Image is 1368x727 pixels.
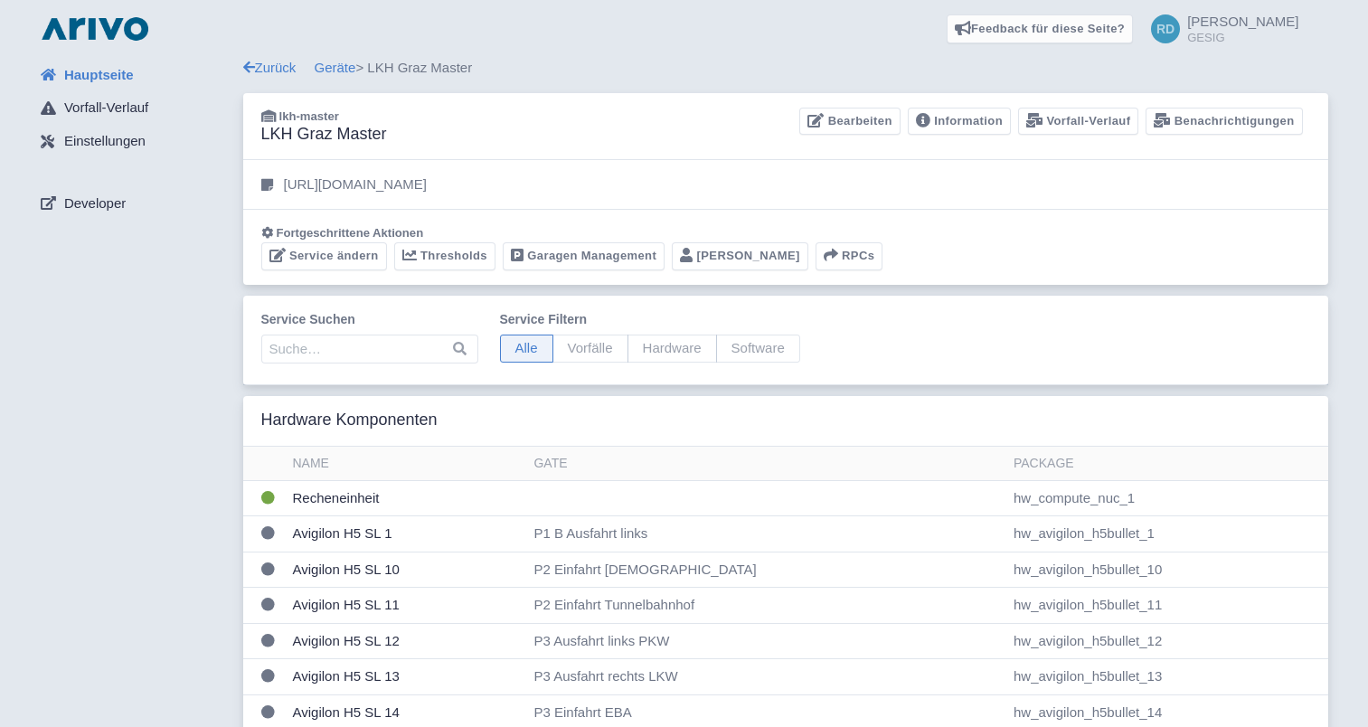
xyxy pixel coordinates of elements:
a: [PERSON_NAME] GESIG [1140,14,1298,43]
button: RPCs [816,242,883,270]
td: hw_avigilon_h5bullet_12 [1006,623,1328,659]
a: Bearbeiten [799,108,900,136]
td: P3 Ausfahrt links PKW [526,623,1005,659]
span: Developer [64,194,126,214]
a: Einstellungen [26,125,243,159]
a: Garagen Management [503,242,665,270]
a: Hauptseite [26,58,243,92]
input: Suche… [261,335,478,363]
span: lkh-master [279,109,339,123]
a: Information [908,108,1011,136]
td: hw_avigilon_h5bullet_1 [1006,516,1328,552]
a: Vorfall-Verlauf [1018,108,1138,136]
label: Service filtern [500,310,800,329]
td: Avigilon H5 SL 11 [286,588,527,624]
span: Einstellungen [64,131,146,152]
td: Avigilon H5 SL 12 [286,623,527,659]
td: P2 Einfahrt [DEMOGRAPHIC_DATA] [526,552,1005,588]
span: Hardware [627,335,717,363]
td: hw_avigilon_h5bullet_10 [1006,552,1328,588]
a: Benachrichtigungen [1146,108,1302,136]
a: Service ändern [261,242,387,270]
th: Name [286,447,527,481]
p: [URL][DOMAIN_NAME] [284,175,427,195]
td: Avigilon H5 SL 1 [286,516,527,552]
a: [PERSON_NAME] [672,242,808,270]
td: Avigilon H5 SL 10 [286,552,527,588]
small: GESIG [1187,32,1298,43]
span: Hauptseite [64,65,134,86]
td: hw_avigilon_h5bullet_11 [1006,588,1328,624]
img: logo [37,14,153,43]
a: Geräte [315,60,356,75]
h3: Hardware Komponenten [261,411,438,430]
td: P3 Ausfahrt rechts LKW [526,659,1005,695]
span: Fortgeschrittene Aktionen [277,226,424,240]
span: Alle [500,335,553,363]
a: Zurück [243,60,297,75]
td: hw_avigilon_h5bullet_13 [1006,659,1328,695]
td: Avigilon H5 SL 13 [286,659,527,695]
td: Recheneinheit [286,480,527,516]
a: Vorfall-Verlauf [26,91,243,126]
a: Feedback für diese Seite? [947,14,1134,43]
span: Vorfälle [552,335,628,363]
span: Vorfall-Verlauf [64,98,148,118]
td: hw_compute_nuc_1 [1006,480,1328,516]
td: P2 Einfahrt Tunnelbahnhof [526,588,1005,624]
td: P1 B Ausfahrt links [526,516,1005,552]
div: > LKH Graz Master [243,58,1328,79]
label: Service suchen [261,310,478,329]
th: Gate [526,447,1005,481]
th: Package [1006,447,1328,481]
span: [PERSON_NAME] [1187,14,1298,29]
h3: LKH Graz Master [261,125,387,145]
a: Thresholds [394,242,495,270]
span: Software [716,335,800,363]
a: Developer [26,186,243,221]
